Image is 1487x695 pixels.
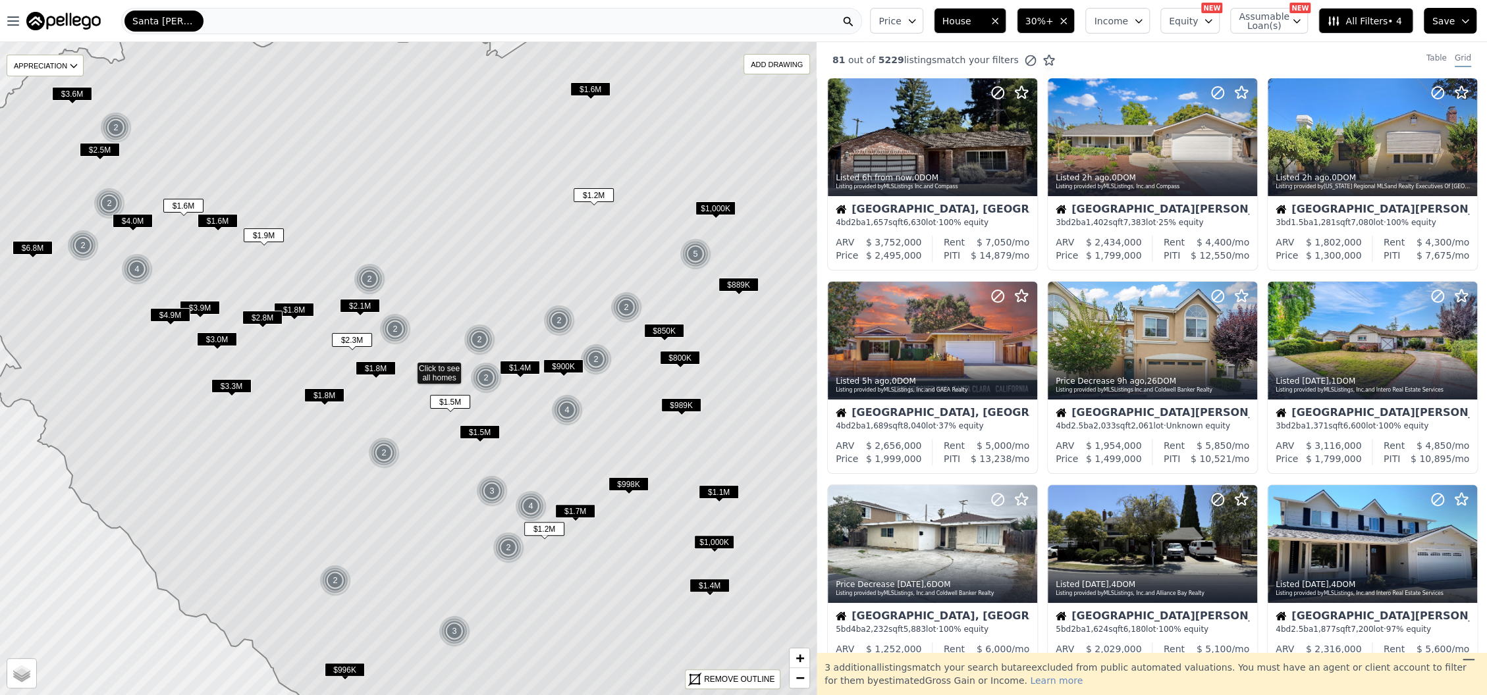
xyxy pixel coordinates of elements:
div: Listing provided by MLSListings, Inc. and Compass [1056,183,1251,191]
span: $ 7,050 [977,237,1012,247]
span: $1.8M [304,388,344,402]
span: 1,371 [1306,421,1328,430]
div: ARV [1056,236,1074,249]
span: 6,600 [1343,421,1365,430]
span: $ 1,799,000 [1306,453,1362,464]
img: House [1276,204,1286,215]
time: 2025-08-20 03:42 [862,173,912,182]
img: House [836,407,846,418]
span: $6.8M [13,241,53,255]
div: $1.6M [570,82,610,101]
span: 7,080 [1351,218,1373,227]
div: $1.6M [198,214,238,233]
a: Zoom in [790,648,809,668]
img: g1.png [439,615,471,647]
div: $1.8M [356,361,396,380]
div: $2.5M [80,143,120,162]
div: $2.8M [242,311,283,330]
div: [GEOGRAPHIC_DATA][PERSON_NAME] ([GEOGRAPHIC_DATA][PERSON_NAME]) [1056,407,1249,421]
div: /mo [1400,249,1469,262]
img: House [836,611,846,621]
div: ARV [1276,439,1294,452]
div: Price [1056,452,1078,465]
img: g1.png [379,313,412,345]
span: $1.9M [244,228,284,242]
span: $ 5,600 [1417,644,1451,654]
div: Listed , 1 DOM [1276,376,1471,386]
div: Listed , 0 DOM [836,172,1031,183]
span: 1,689 [866,421,888,430]
time: 2025-08-15 18:25 [1302,580,1329,589]
div: $1.6M [163,199,203,218]
div: $900K [543,359,583,378]
img: House [1056,611,1066,621]
div: Listing provided by MLSListings Inc. and Compass [836,183,1031,191]
span: 30%+ [1025,14,1054,28]
div: Rent [1384,439,1405,452]
button: 30%+ [1017,8,1075,34]
span: $ 14,879 [971,250,1012,261]
a: Price Decrease [DATE],6DOMListing provided byMLSListings, Inc.and Coldwell Banker RealtyHouse[GEO... [827,484,1037,677]
div: /mo [1405,236,1469,249]
div: Rent [1164,439,1185,452]
span: $998K [608,477,649,491]
div: Table [1426,53,1447,67]
span: $ 10,521 [1191,453,1231,464]
span: $989K [661,398,701,412]
span: 5,883 [903,625,925,634]
span: $1.5M [460,425,500,439]
div: 2 [100,112,132,143]
div: Listed , 0 DOM [1056,172,1251,183]
div: Rent [1384,236,1405,249]
button: Assumable Loan(s) [1230,8,1308,34]
div: $1.7M [555,504,595,523]
div: 4 bd 2 ba sqft lot · 37% equity [836,421,1029,431]
img: House [1056,204,1066,215]
div: /mo [960,249,1029,262]
div: ARV [836,642,854,656]
div: Listing provided by [US_STATE] Regional MLS and Realty Executives Of [GEOGRAPHIC_DATA][US_STATE] [1276,183,1471,191]
time: 2025-08-19 20:11 [1302,173,1329,182]
span: $1.4M [500,361,540,374]
div: $1,000K [694,535,734,554]
div: Grid [1455,53,1471,67]
span: + [796,650,804,666]
span: $ 1,954,000 [1086,440,1142,451]
span: $800K [660,351,700,365]
span: $ 5,850 [1197,440,1231,451]
span: $1.2M [574,188,614,202]
span: $ 10,895 [1411,453,1451,464]
span: $ 3,752,000 [866,237,922,247]
div: 3 bd 1.5 ba sqft lot · 100% equity [1276,217,1469,228]
img: g1.png [476,475,508,507]
span: 2,061 [1131,421,1153,430]
img: g1.png [67,230,99,261]
img: g1.png [610,292,643,323]
img: g1.png [121,253,153,285]
div: [GEOGRAPHIC_DATA][PERSON_NAME] ([GEOGRAPHIC_DATA][PERSON_NAME]) [1056,204,1249,217]
span: $1,000K [694,535,734,549]
div: PITI [1384,452,1400,465]
div: Rent [1384,642,1405,656]
div: Price Decrease , 26 DOM [1056,376,1251,386]
div: $998K [608,477,649,496]
div: $1.4M [500,361,540,380]
div: 5 bd 4 ba sqft lot · 100% equity [836,624,1029,634]
div: Listed , 4 DOM [1056,579,1251,590]
div: ARV [1276,642,1294,656]
div: Rent [944,642,965,656]
div: Listed , 4 DOM [1276,579,1471,590]
span: Price [879,14,901,28]
span: 8,040 [903,421,925,430]
div: Listing provided by MLSListings, Inc. and Alliance Bay Realty [1056,590,1251,598]
div: $1,000K [695,201,736,220]
div: 3 [476,475,508,507]
div: /mo [965,642,1029,656]
span: 6,630 [903,218,925,227]
div: ARV [836,236,854,249]
span: $ 1,802,000 [1306,237,1362,247]
span: $ 1,799,000 [1086,250,1142,261]
div: [GEOGRAPHIC_DATA], [GEOGRAPHIC_DATA] [836,407,1029,421]
span: 1,402 [1086,218,1108,227]
span: − [796,669,804,686]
